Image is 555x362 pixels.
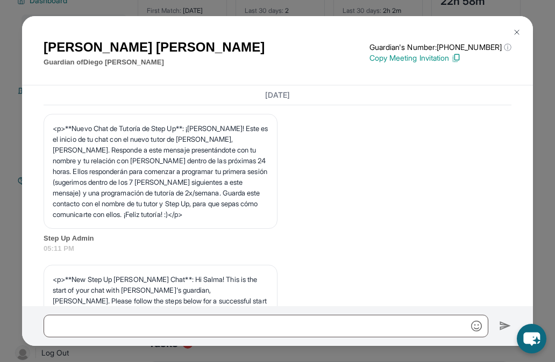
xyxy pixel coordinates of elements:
[513,28,521,37] img: Close Icon
[53,123,268,220] p: <p>**Nuevo Chat de Tutoría de Step Up**: ¡[PERSON_NAME]! Este es el inicio de tu chat con el nuev...
[517,324,546,353] button: chat-button
[44,90,511,100] h3: [DATE]
[44,38,265,57] h1: [PERSON_NAME] [PERSON_NAME]
[369,53,511,63] p: Copy Meeting Invitation
[451,53,461,63] img: Copy Icon
[44,233,511,244] span: Step Up Admin
[499,320,511,332] img: Send icon
[369,42,511,53] p: Guardian's Number: [PHONE_NUMBER]
[44,57,265,68] p: Guardian of Diego [PERSON_NAME]
[44,243,511,254] span: 05:11 PM
[504,42,511,53] span: ⓘ
[471,321,482,331] img: Emoji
